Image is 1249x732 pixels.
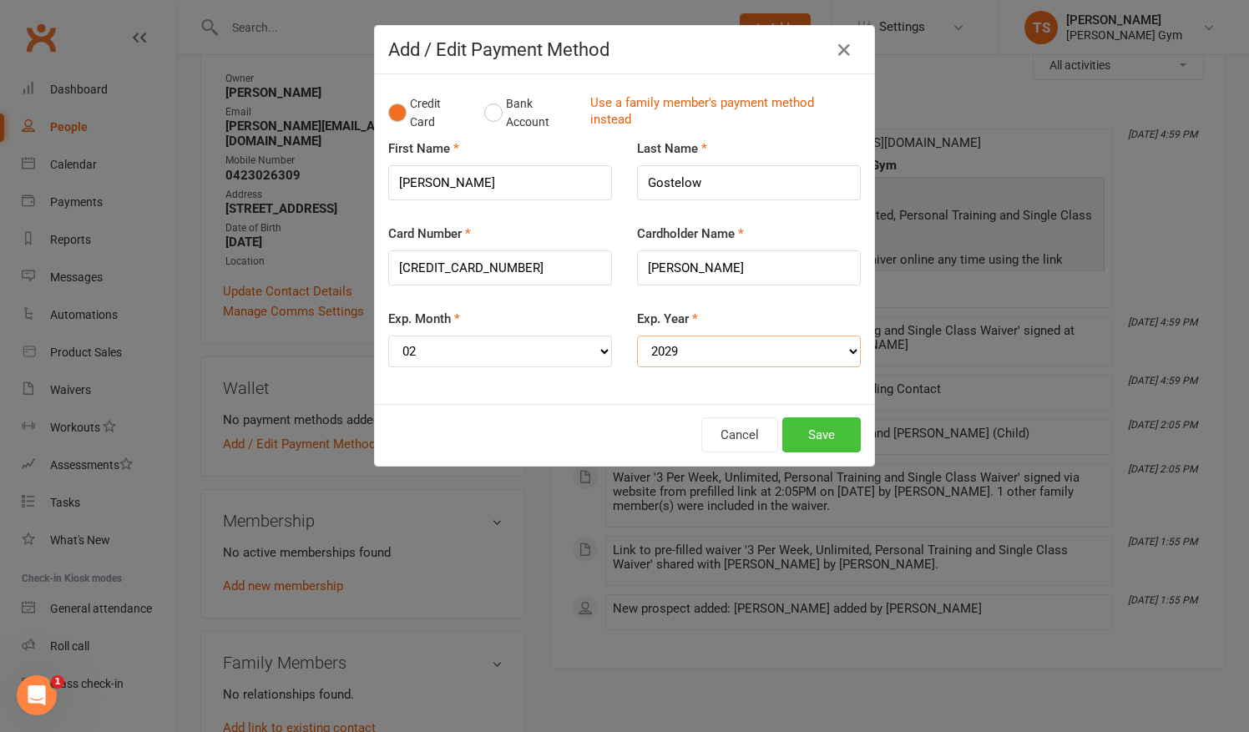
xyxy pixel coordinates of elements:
iframe: Intercom live chat [17,675,57,715]
button: Credit Card [388,88,467,139]
input: Name on card [637,250,861,285]
button: Save [782,417,861,452]
h4: Add / Edit Payment Method [388,39,861,60]
input: XXXX-XXXX-XXXX-XXXX [388,250,612,285]
a: Use a family member's payment method instead [590,94,852,132]
label: Exp. Month [388,309,460,329]
label: Card Number [388,224,471,244]
button: Bank Account [484,88,577,139]
label: Cardholder Name [637,224,744,244]
button: Close [831,37,857,63]
button: Cancel [701,417,778,452]
span: 1 [51,675,64,689]
label: First Name [388,139,459,159]
label: Last Name [637,139,707,159]
label: Exp. Year [637,309,698,329]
